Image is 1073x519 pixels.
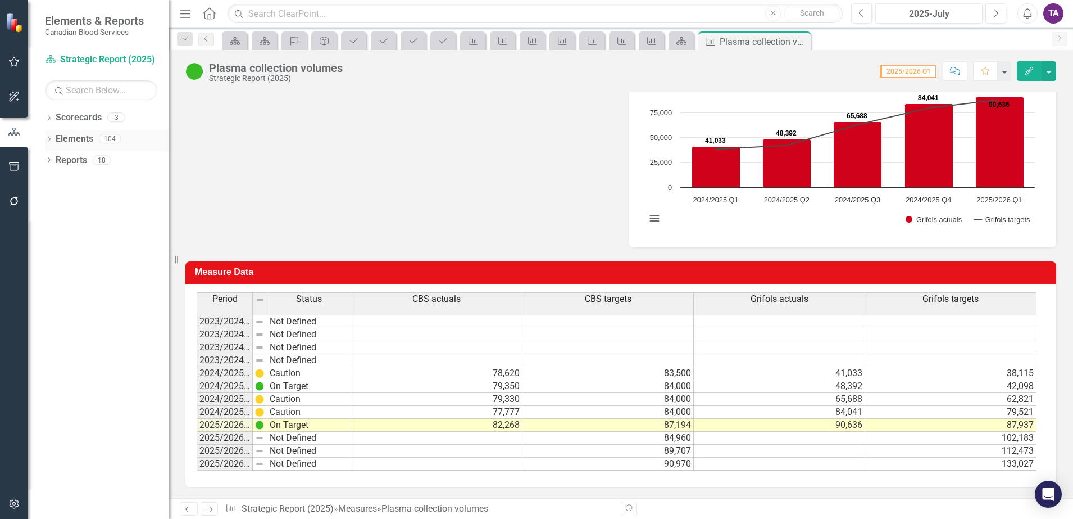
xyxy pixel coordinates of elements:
td: 2025/2026 Q4 [197,458,253,471]
td: Caution [267,406,351,419]
div: Plasma collection volumes [209,62,343,74]
button: Show Grifols targets [974,215,1030,224]
div: 18 [93,155,111,165]
td: 87,194 [522,419,694,432]
td: 82,268 [351,419,522,432]
a: Reports [56,154,87,167]
td: 2023/2024 Q4 [197,354,253,367]
text: 2024/2025 Q4 [906,196,951,204]
td: 84,960 [522,432,694,445]
td: Not Defined [267,432,351,445]
div: 3 [107,113,125,123]
td: 41,033 [694,367,865,380]
td: 2024/2025 Q1 [197,367,253,380]
button: Show Grifols actuals [906,215,962,224]
h3: Measure Data [195,267,1051,277]
img: ClearPoint Strategy [6,13,25,33]
span: Status [296,294,322,304]
button: TA [1043,3,1063,24]
button: 2025-July [875,3,983,24]
text: 2024/2025 Q3 [835,196,880,204]
td: 2024/2025 Q2 [197,380,253,393]
img: 8DAGhfEEPCf229AAAAAElFTkSuQmCC [255,317,264,326]
svg: Interactive chart [640,67,1040,236]
img: 8DAGhfEEPCf229AAAAAElFTkSuQmCC [255,343,264,352]
a: Strategic Report (2025) [242,503,334,514]
td: 48,392 [694,380,865,393]
button: Search [784,6,840,21]
td: 38,115 [865,367,1036,380]
td: Caution [267,393,351,406]
div: » » [225,503,612,516]
text: 90,636 [989,101,1010,109]
td: 77,777 [351,406,522,419]
div: Domestic Plasma Collection Volumes (Grifols). Highcharts interactive chart. [640,67,1045,236]
td: 84,000 [522,380,694,393]
path: 2024/2025 Q2, 48,392. Grifols actuals. [763,139,811,188]
text: 84,041 [918,94,939,102]
img: On Target [185,62,203,80]
text: 41,033 [705,137,726,145]
a: Strategic Report (2025) [45,53,157,66]
td: 84,041 [694,406,865,419]
div: Open Intercom Messenger [1035,481,1062,508]
td: 79,350 [351,380,522,393]
div: Plasma collection volumes [381,503,488,514]
img: 8DAGhfEEPCf229AAAAAElFTkSuQmCC [255,356,264,365]
td: Not Defined [267,341,351,354]
text: 25,000 [650,158,672,166]
span: Period [212,294,238,304]
g: Grifols targets, series 2 of 2. Line with 5 data points. [714,98,1002,152]
img: IjK2lU6JAAAAAElFTkSuQmCC [255,382,264,391]
td: Not Defined [267,458,351,471]
td: 2023/2024 Q2 [197,328,253,341]
text: 48,392 [776,129,797,137]
td: 83,500 [522,367,694,380]
div: 104 [99,134,121,144]
td: 79,521 [865,406,1036,419]
td: 87,937 [865,419,1036,432]
td: 84,000 [522,393,694,406]
td: 102,183 [865,432,1036,445]
img: IjK2lU6JAAAAAElFTkSuQmCC [255,421,264,430]
text: 65,688 [847,112,867,120]
span: CBS actuals [412,294,461,304]
img: Yx0AAAAASUVORK5CYII= [255,408,264,417]
td: 2025/2026 Q3 [197,445,253,458]
td: 65,688 [694,393,865,406]
span: 2025/2026 Q1 [880,65,936,78]
td: 2025/2026 Q2 [197,432,253,445]
span: Grifols actuals [751,294,808,304]
text: 50,000 [650,133,672,142]
td: Not Defined [267,445,351,458]
td: 2024/2025 Q3 [197,393,253,406]
td: Not Defined [267,328,351,341]
img: 8DAGhfEEPCf229AAAAAElFTkSuQmCC [255,446,264,455]
img: 8DAGhfEEPCf229AAAAAElFTkSuQmCC [255,330,264,339]
text: 2024/2025 Q1 [693,196,739,204]
td: 89,707 [522,445,694,458]
path: 2024/2025 Q1, 41,033. Grifols actuals. [692,147,740,188]
td: 42,098 [865,380,1036,393]
span: Grifols targets [922,294,979,304]
td: On Target [267,380,351,393]
text: 0 [668,183,672,192]
td: 133,027 [865,458,1036,471]
td: On Target [267,419,351,432]
path: 2024/2025 Q3, 65,688. Grifols actuals. [834,122,882,188]
img: 8DAGhfEEPCf229AAAAAElFTkSuQmCC [255,459,264,468]
text: 75,000 [650,109,672,117]
img: 8DAGhfEEPCf229AAAAAElFTkSuQmCC [256,295,265,304]
td: 62,821 [865,393,1036,406]
td: 2024/2025 Q4 [197,406,253,419]
span: CBS targets [585,294,631,304]
img: 8DAGhfEEPCf229AAAAAElFTkSuQmCC [255,434,264,443]
input: Search ClearPoint... [228,4,843,24]
td: 2025/2026 Q1 [197,419,253,432]
td: 2023/2024 Q3 [197,341,253,354]
img: Yx0AAAAASUVORK5CYII= [255,395,264,404]
text: 2024/2025 Q2 [764,196,810,204]
input: Search Below... [45,80,157,100]
g: Grifols actuals, series 1 of 2. Bar series with 5 bars. [692,97,1024,188]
